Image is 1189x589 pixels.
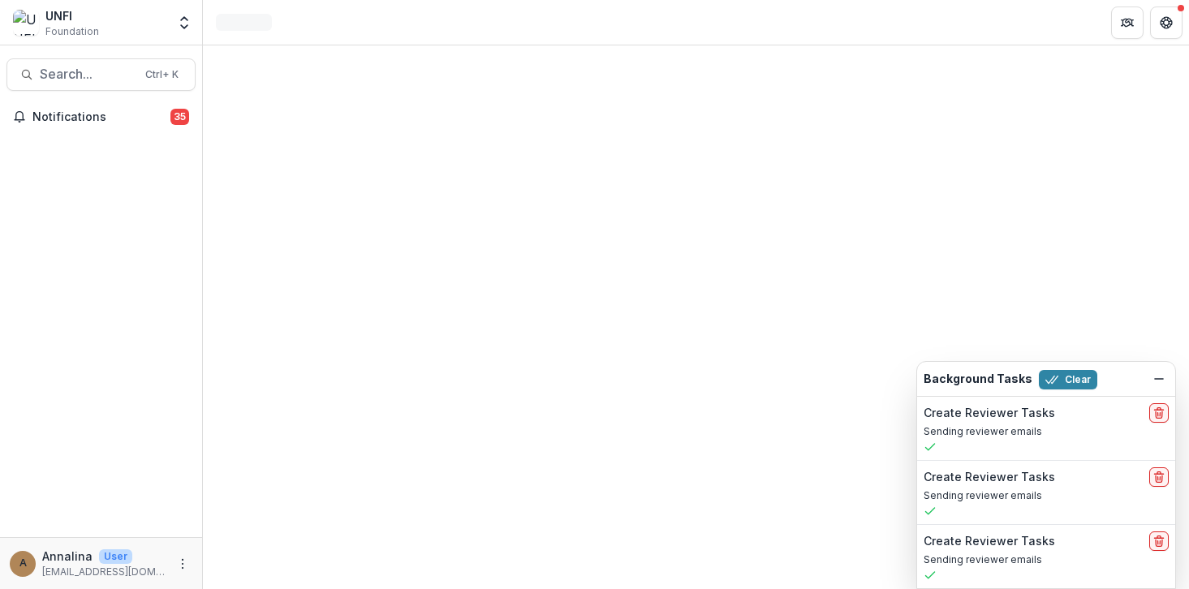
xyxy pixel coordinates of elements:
[924,406,1055,420] h2: Create Reviewer Tasks
[13,10,39,36] img: UNFI
[99,549,132,564] p: User
[1111,6,1144,39] button: Partners
[42,548,93,565] p: Annalina
[32,110,170,124] span: Notifications
[6,104,196,130] button: Notifications35
[1039,370,1097,389] button: Clear
[173,6,196,39] button: Open entity switcher
[1150,6,1183,39] button: Get Help
[6,58,196,91] button: Search...
[19,558,27,569] div: Annalina
[924,372,1032,386] h2: Background Tasks
[1149,531,1169,551] button: delete
[142,66,182,84] div: Ctrl + K
[1149,369,1169,389] button: Dismiss
[924,488,1169,503] p: Sending reviewer emails
[40,67,136,82] span: Search...
[1149,467,1169,487] button: delete
[1149,403,1169,423] button: delete
[170,109,189,125] span: 35
[924,552,1169,567] p: Sending reviewer emails
[924,424,1169,439] p: Sending reviewer emails
[173,554,192,574] button: More
[42,565,166,579] p: [EMAIL_ADDRESS][DOMAIN_NAME]
[209,11,278,34] nav: breadcrumb
[45,7,99,24] div: UNFI
[924,471,1055,484] h2: Create Reviewer Tasks
[45,24,99,39] span: Foundation
[924,535,1055,548] h2: Create Reviewer Tasks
